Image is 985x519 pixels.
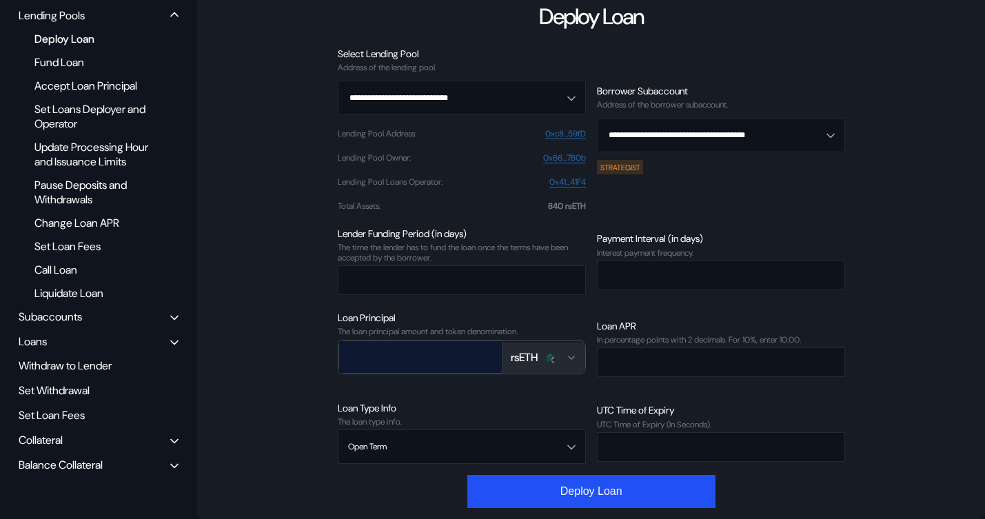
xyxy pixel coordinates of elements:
div: 840 rsETH [548,201,586,211]
div: Set Loan Fees [28,237,160,256]
a: 0x41...41F4 [549,177,586,187]
div: Deploy Loan [28,30,160,48]
div: Fund Loan [28,53,160,72]
div: Borrower Subaccount [597,85,845,97]
div: Set Withdrawal [14,380,183,401]
div: Lending Pool Address : [338,129,416,139]
div: The time the lender has to fund the loan once the terms have been accepted by the borrower. [338,243,586,263]
button: Open menu [338,429,586,464]
div: The loan type info. [338,417,586,427]
div: Subaccounts [19,309,82,324]
div: Balance Collateral [19,458,103,472]
a: 0x66...7B0b [543,153,586,163]
div: rsETH [511,350,538,365]
div: Address of the borrower subaccount. [597,100,845,110]
div: Withdraw to Lender [14,355,183,376]
div: Liquidate Loan [28,284,160,303]
button: Open menu [597,118,845,152]
div: Lending Pools [19,8,85,23]
div: Lender Funding Period (in days) [338,227,586,240]
div: Loan APR [597,320,845,332]
div: Deploy Loan [539,2,644,31]
div: Address of the lending pool. [338,63,586,72]
div: UTC Time of Expiry (In Seconds). [597,420,845,429]
div: Interest payment frequency. [597,248,845,258]
div: Lending Pool Loans Operator : [338,177,443,187]
div: Loans [19,334,47,349]
div: Update Processing Hour and Issuance Limits [28,138,160,171]
button: Open menu for selecting token for payment [502,343,585,373]
div: Pause Deposits and Withdrawals [28,176,160,209]
div: STRATEGIST [597,160,644,174]
div: Accept Loan Principal [28,77,160,95]
img: kelprseth_32.png [543,352,556,364]
div: Set Loan Fees [14,405,183,426]
div: Loan Type Info [338,402,586,414]
img: svg+xml,%3c [549,356,558,364]
div: Lending Pool Owner : [338,153,411,163]
a: 0xc8...59fD [545,129,586,139]
div: Select Lending Pool [338,48,586,60]
button: Open menu [338,81,586,115]
div: UTC Time of Expiry [597,404,845,416]
div: Change Loan APR [28,214,160,232]
div: Open Term [348,442,387,451]
div: Call Loan [28,261,160,279]
div: Payment Interval (in days) [597,232,845,245]
div: Total Assets : [338,201,380,211]
div: Collateral [19,433,63,447]
div: The loan principal amount and token denomination. [338,327,586,336]
div: In percentage points with 2 decimals. For 10%, enter 10.00. [597,335,845,345]
div: Loan Principal [338,312,586,324]
button: Deploy Loan [467,475,715,508]
div: Set Loans Deployer and Operator [28,100,160,133]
